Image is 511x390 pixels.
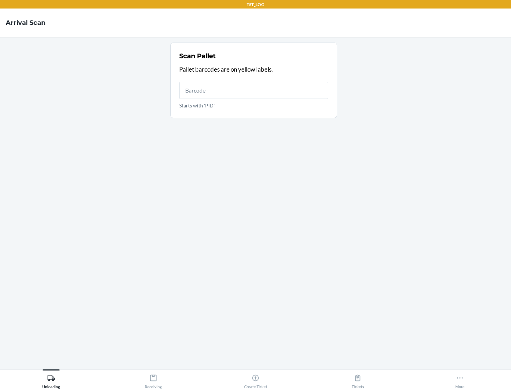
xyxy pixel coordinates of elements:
[102,369,204,389] button: Receiving
[179,82,328,99] input: Starts with 'PID'
[409,369,511,389] button: More
[352,371,364,389] div: Tickets
[244,371,267,389] div: Create Ticket
[6,18,45,27] h4: Arrival Scan
[204,369,307,389] button: Create Ticket
[307,369,409,389] button: Tickets
[179,65,328,74] p: Pallet barcodes are on yellow labels.
[179,51,216,61] h2: Scan Pallet
[455,371,465,389] div: More
[42,371,60,389] div: Unloading
[145,371,162,389] div: Receiving
[179,102,328,109] p: Starts with 'PID'
[247,1,264,8] p: TST_LOG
